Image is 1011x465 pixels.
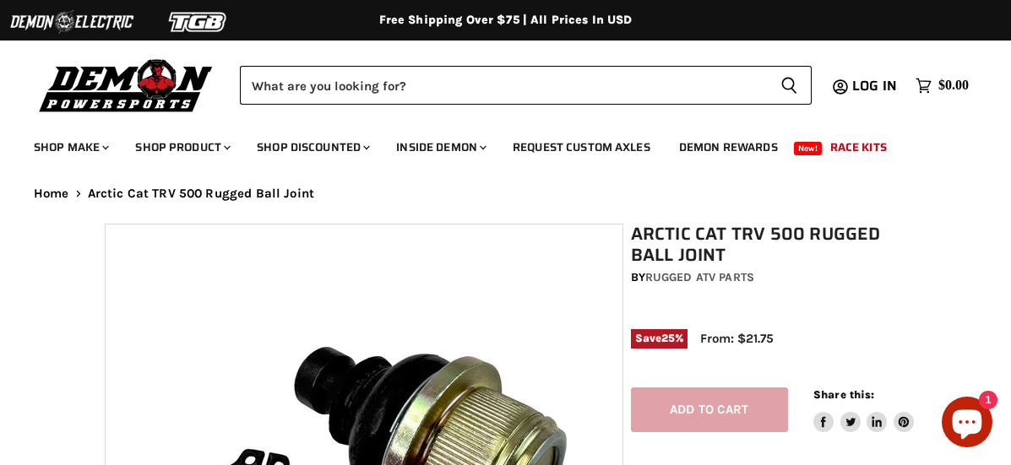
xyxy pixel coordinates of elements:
aside: Share this: [813,387,914,432]
img: TGB Logo 2 [135,6,262,38]
span: Save % [631,329,688,348]
a: Log in [845,78,907,94]
img: Demon Electric Logo 2 [8,6,135,38]
span: From: $21.75 [700,331,774,346]
span: Arctic Cat TRV 500 Rugged Ball Joint [88,187,314,201]
a: Shop Make [21,130,119,165]
h1: Arctic Cat TRV 500 Rugged Ball Joint [631,224,914,266]
a: Race Kits [818,130,900,165]
a: Rugged ATV Parts [645,270,754,284]
input: Search [240,66,767,105]
a: Inside Demon [383,130,497,165]
img: Demon Powersports [34,55,219,115]
span: Share this: [813,388,874,401]
span: Log in [852,75,897,96]
a: Demon Rewards [666,130,791,165]
a: Request Custom Axles [500,130,663,165]
a: $0.00 [907,73,977,98]
span: New! [794,142,823,155]
div: by [631,268,914,287]
span: 25 [661,332,675,344]
form: Product [240,66,812,105]
ul: Main menu [21,123,965,165]
a: Shop Product [122,130,241,165]
a: Shop Discounted [244,130,380,165]
a: Home [34,187,69,201]
span: $0.00 [938,78,969,94]
inbox-online-store-chat: Shopify online store chat [937,397,997,451]
button: Search [767,66,812,105]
